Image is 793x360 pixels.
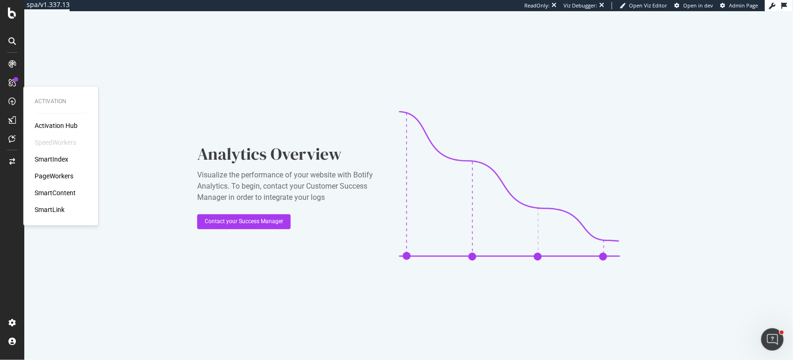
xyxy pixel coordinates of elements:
[35,155,68,164] a: SmartIndex
[629,2,667,9] span: Open Viz Editor
[35,98,87,106] div: Activation
[197,169,384,203] div: Visualize the performance of your website with Botify Analytics. To begin, contact your Customer ...
[205,218,283,226] div: Contact your Success Manager
[620,2,667,9] a: Open Viz Editor
[197,214,291,229] button: Contact your Success Manager
[35,121,78,130] a: Activation Hub
[35,138,76,147] div: SpeedWorkers
[35,188,76,198] a: SmartContent
[729,2,758,9] span: Admin Page
[197,142,384,166] div: Analytics Overview
[761,328,784,351] iframe: Intercom live chat
[399,111,620,261] img: CaL_T18e.png
[564,2,597,9] div: Viz Debugger:
[720,2,758,9] a: Admin Page
[683,2,713,9] span: Open in dev
[674,2,713,9] a: Open in dev
[35,205,64,214] a: SmartLink
[524,2,550,9] div: ReadOnly:
[35,171,73,181] a: PageWorkers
